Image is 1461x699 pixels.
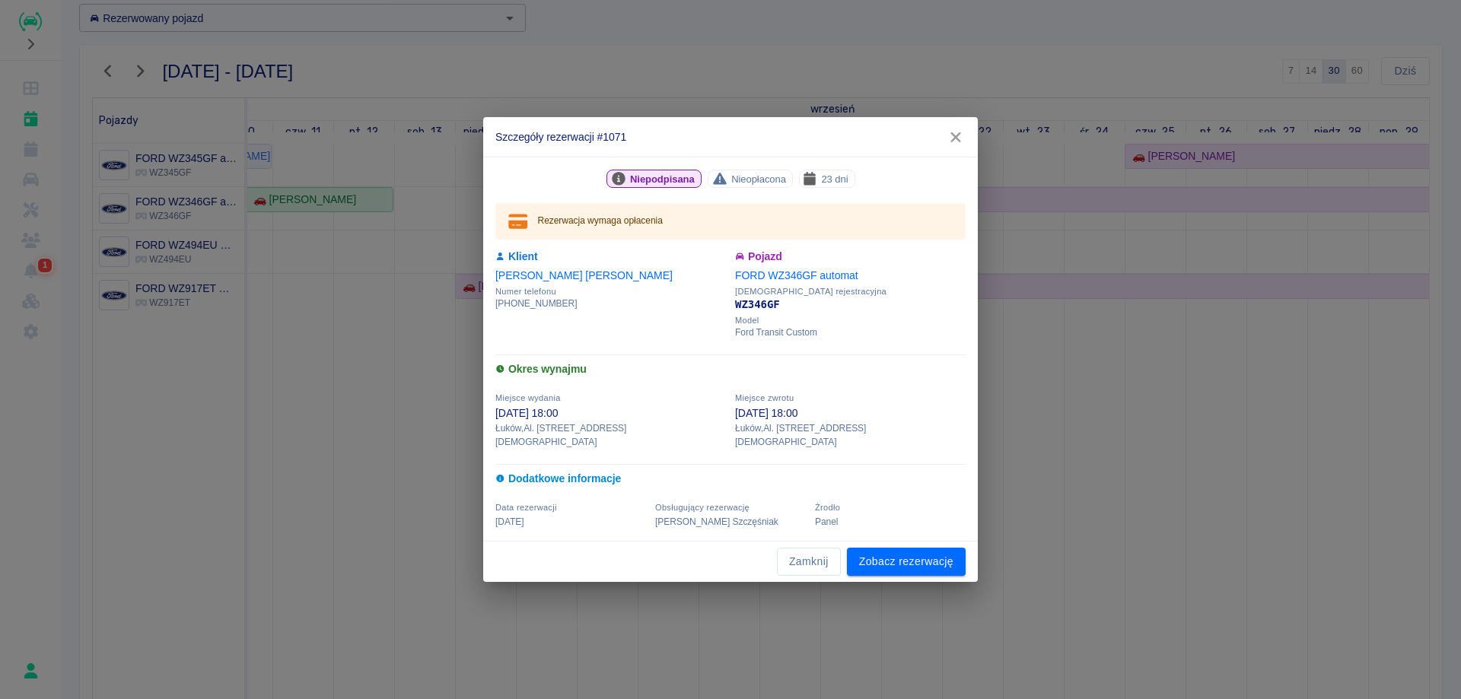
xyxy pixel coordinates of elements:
[735,393,794,402] span: Miejsce zwrotu
[655,503,750,512] span: Obsługujący rezerwację
[735,269,858,281] a: FORD WZ346GF automat
[777,548,841,576] button: Zamknij
[495,421,726,449] p: Łuków , Al. [STREET_ADDRESS][DEMOGRAPHIC_DATA]
[735,249,966,265] h6: Pojazd
[483,117,978,157] h2: Szczegóły rezerwacji #1071
[495,297,726,310] p: [PHONE_NUMBER]
[735,405,966,421] p: [DATE] 18:00
[735,297,966,313] p: WZ346GF
[815,503,840,512] span: Żrodło
[495,515,646,529] p: [DATE]
[735,326,966,339] p: Ford Transit Custom
[735,316,966,326] span: Model
[495,471,966,487] h6: Dodatkowe informacje
[735,287,966,297] span: [DEMOGRAPHIC_DATA] rejestracyjna
[847,548,966,576] a: Zobacz rezerwację
[815,515,966,529] p: Panel
[495,405,726,421] p: [DATE] 18:00
[495,393,561,402] span: Miejsce wydania
[725,171,792,187] span: Nieopłacona
[495,361,966,377] h6: Okres wynajmu
[538,208,663,235] div: Rezerwacja wymaga opłacenia
[495,269,673,281] a: [PERSON_NAME] [PERSON_NAME]
[815,171,854,187] span: 23 dni
[495,503,557,512] span: Data rezerwacji
[735,421,966,449] p: Łuków , Al. [STREET_ADDRESS][DEMOGRAPHIC_DATA]
[495,249,726,265] h6: Klient
[495,287,726,297] span: Numer telefonu
[655,515,806,529] p: [PERSON_NAME] Szczęśniak
[624,171,701,187] span: Niepodpisana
